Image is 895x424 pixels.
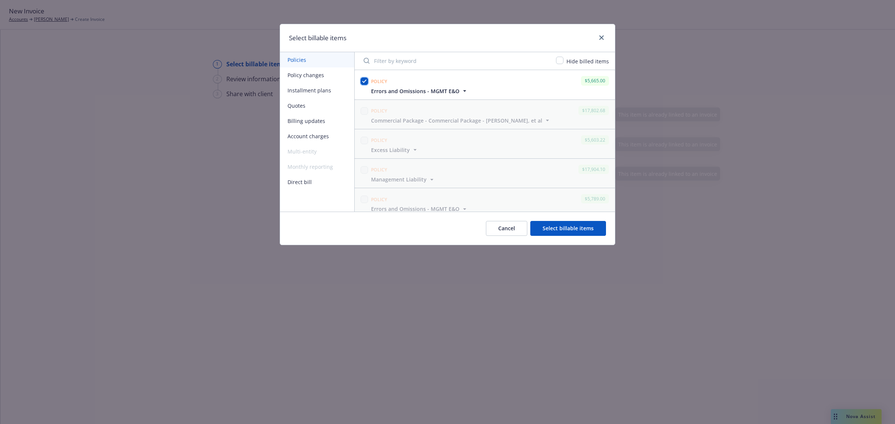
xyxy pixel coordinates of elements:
h1: Select billable items [289,33,346,43]
button: Cancel [486,221,527,236]
button: Account charges [280,129,354,144]
button: Commercial Package - Commercial Package - [PERSON_NAME], et al [371,117,551,124]
span: Policy$5,603.22Excess Liability [355,129,615,158]
a: close [597,33,606,42]
div: $17,904.10 [578,165,609,174]
span: Errors and Omissions - MGMT E&O [371,205,459,213]
button: Policy changes [280,67,354,83]
button: Errors and Omissions - MGMT E&O [371,205,468,213]
span: Policy [371,78,387,85]
span: Policy$5,789.00Errors and Omissions - MGMT E&O [355,188,615,217]
button: Excess Liability [371,146,419,154]
button: Errors and Omissions - MGMT E&O [371,87,468,95]
input: Filter by keyword [359,53,552,68]
button: Policies [280,52,354,67]
span: Commercial Package - Commercial Package - [PERSON_NAME], et al [371,117,542,124]
button: Management Liability [371,175,436,183]
button: Billing updates [280,113,354,129]
button: Direct bill [280,174,354,190]
span: Policy [371,137,387,143]
div: $5,603.22 [581,135,609,145]
div: $5,665.00 [581,76,609,85]
span: Errors and Omissions - MGMT E&O [371,87,459,95]
button: Installment plans [280,83,354,98]
span: Policy [371,167,387,173]
span: Policy$17,802.68Commercial Package - Commercial Package - [PERSON_NAME], et al [355,100,615,129]
span: Excess Liability [371,146,410,154]
span: Multi-entity [280,144,354,159]
button: Select billable items [530,221,606,236]
span: Policy$17,904.10Management Liability [355,159,615,188]
div: $17,802.68 [578,106,609,115]
button: Quotes [280,98,354,113]
span: Management Liability [371,175,427,183]
span: Monthly reporting [280,159,354,174]
span: Hide billed items [566,58,609,65]
span: Policy [371,108,387,114]
div: $5,789.00 [581,194,609,203]
span: Policy [371,196,387,203]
